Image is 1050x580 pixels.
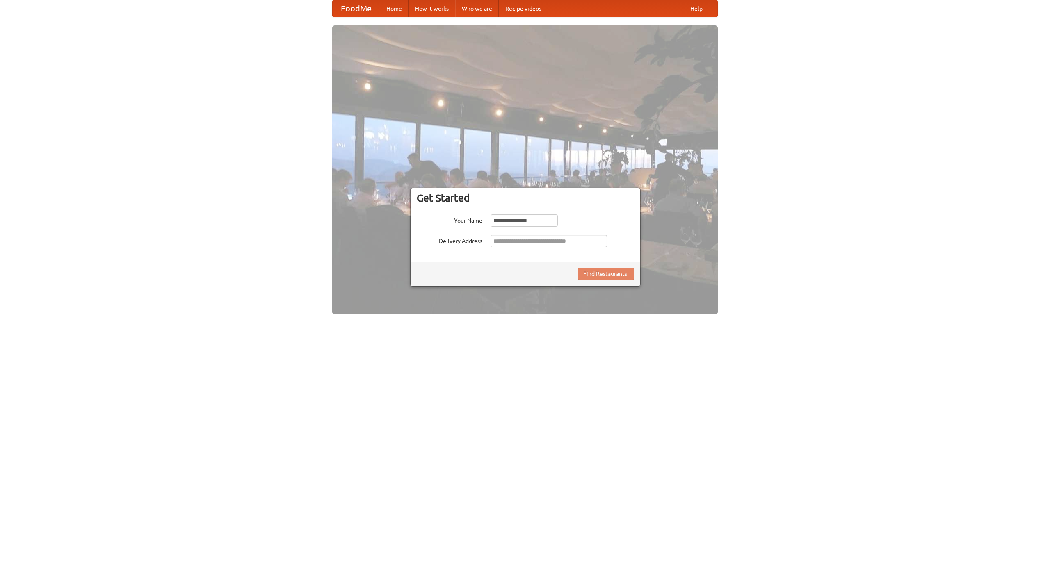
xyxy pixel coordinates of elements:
a: Help [684,0,709,17]
a: Who we are [455,0,499,17]
button: Find Restaurants! [578,268,634,280]
a: How it works [409,0,455,17]
a: FoodMe [333,0,380,17]
a: Home [380,0,409,17]
a: Recipe videos [499,0,548,17]
h3: Get Started [417,192,634,204]
label: Delivery Address [417,235,482,245]
label: Your Name [417,214,482,225]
